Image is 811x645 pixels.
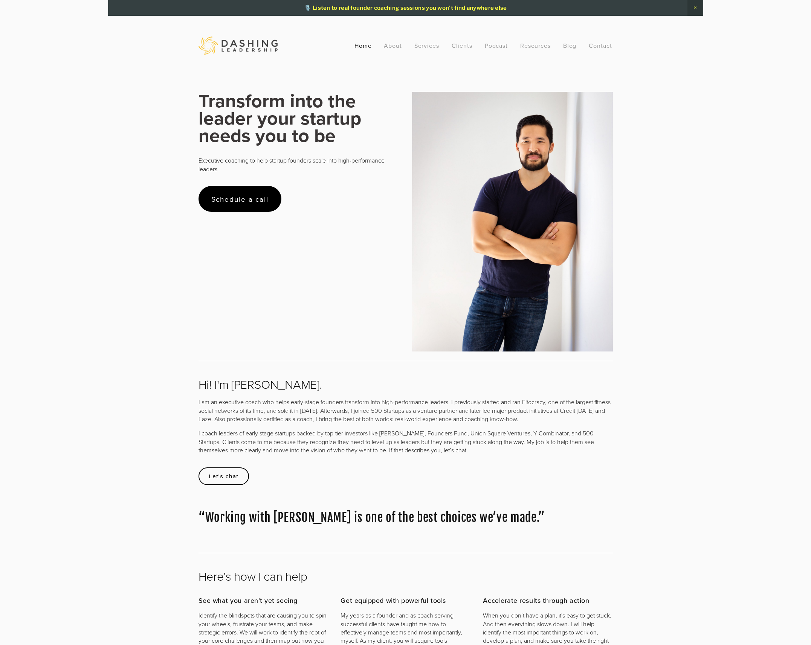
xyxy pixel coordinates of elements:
[563,39,577,52] a: Blog
[354,39,372,52] a: Home
[452,39,473,52] a: Clients
[483,596,612,605] h3: Accelerate results through action
[199,596,328,605] h3: See what you aren’t yet seeing
[199,569,613,583] h2: Here’s how I can help
[589,39,612,52] a: Contact
[199,186,282,212] a: Schedule a call
[199,398,613,423] p: I am an executive coach who helps early-stage founders transform into high-performance leaders. I...
[199,37,278,55] img: Dashing Leadership
[199,429,613,454] p: I coach leaders of early stage startups backed by top-tier investors like [PERSON_NAME], Founders...
[199,377,613,391] h2: Hi! I'm [PERSON_NAME].
[485,39,508,52] a: Podcast
[520,41,551,50] a: Resources
[414,39,440,52] a: Services
[199,156,399,173] p: Executive coaching to help startup founders scale into high-performance leaders
[199,467,249,485] a: Let's chat
[384,39,402,52] a: About
[199,510,205,525] span: “
[199,510,613,526] blockquote: Working with [PERSON_NAME] is one of the best choices we’ve made.
[199,87,366,149] strong: Transform into the leader your startup needs you to be
[341,596,470,605] h3: Get equipped with powerful tools
[538,510,545,525] span: ”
